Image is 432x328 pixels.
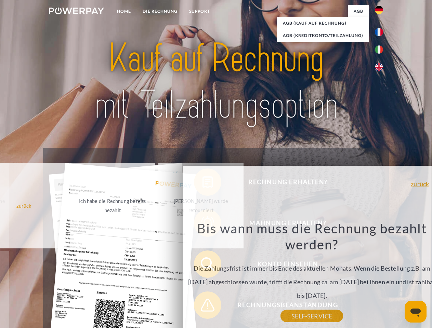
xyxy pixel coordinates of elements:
img: it [375,45,383,54]
a: zurück [411,181,429,187]
img: de [375,6,383,14]
a: AGB (Kauf auf Rechnung) [277,17,369,29]
a: Home [111,5,137,17]
a: agb [348,5,369,17]
div: [PERSON_NAME] wurde retourniert [162,196,239,215]
a: DIE RECHNUNG [137,5,183,17]
iframe: Schaltfläche zum Öffnen des Messaging-Fensters [405,301,427,323]
a: AGB (Kreditkonto/Teilzahlung) [277,29,369,42]
div: Ich habe die Rechnung bereits bezahlt [74,196,151,215]
a: SUPPORT [183,5,216,17]
a: SELF-SERVICE [280,310,343,322]
img: logo-powerpay-white.svg [49,8,104,14]
img: fr [375,28,383,36]
img: title-powerpay_de.svg [65,33,367,131]
img: en [375,63,383,71]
